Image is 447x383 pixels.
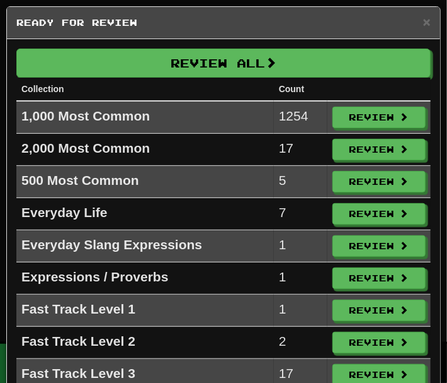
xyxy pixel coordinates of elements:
[16,198,274,230] td: Everyday Life
[274,198,327,230] td: 7
[16,78,274,101] th: Collection
[332,171,426,192] button: Review
[332,139,426,160] button: Review
[274,230,327,262] td: 1
[16,327,274,359] td: Fast Track Level 2
[423,15,431,28] button: Close
[16,134,274,166] td: 2,000 Most Common
[274,262,327,295] td: 1
[423,15,431,29] span: ×
[274,78,327,101] th: Count
[332,332,426,353] button: Review
[332,203,426,225] button: Review
[274,327,327,359] td: 2
[274,166,327,198] td: 5
[16,230,274,262] td: Everyday Slang Expressions
[16,16,431,29] h5: Ready for Review
[332,268,426,289] button: Review
[332,300,426,321] button: Review
[274,134,327,166] td: 17
[16,49,431,78] button: Review All
[274,101,327,134] td: 1254
[16,101,274,134] td: 1,000 Most Common
[16,262,274,295] td: Expressions / Proverbs
[274,295,327,327] td: 1
[16,295,274,327] td: Fast Track Level 1
[16,166,274,198] td: 500 Most Common
[332,107,426,128] button: Review
[332,235,426,257] button: Review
